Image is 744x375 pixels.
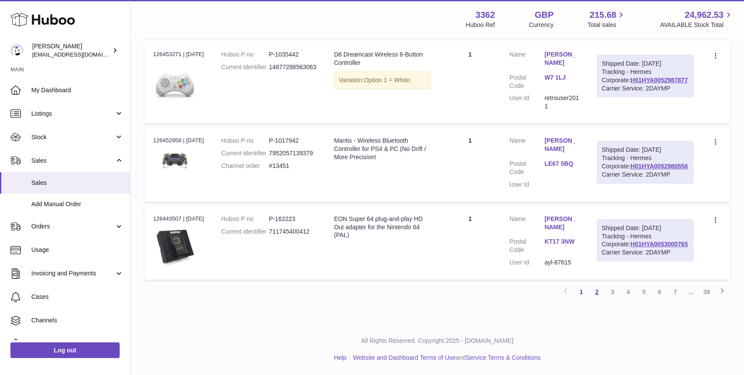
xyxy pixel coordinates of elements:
div: 126453271 | [DATE] [153,50,204,58]
dt: Current identifier [221,149,269,157]
a: Website and Dashboard Terms of Use [353,354,456,361]
span: Orders [31,222,114,231]
dt: Channel order [221,162,269,170]
a: 2 [589,284,605,300]
img: D6-front-white-light-700x700-1.webp [153,61,197,104]
div: 126452958 | [DATE] [153,137,204,144]
a: 7 [667,284,683,300]
span: My Dashboard [31,86,124,94]
a: 1 [573,284,589,300]
span: ... [683,284,699,300]
span: Settings [31,340,124,348]
a: 4 [620,284,636,300]
span: [EMAIL_ADDRESS][DOMAIN_NAME] [32,51,128,58]
div: Tracking - Hermes Corporate: [597,219,694,262]
dt: Name [509,50,545,69]
div: Tracking - Hermes Corporate: [597,141,694,184]
dt: Huboo P no [221,50,269,59]
a: Log out [10,342,120,358]
span: Usage [31,246,124,254]
a: Service Terms & Conditions [466,354,541,361]
div: Variation: [334,71,431,89]
dt: Current identifier [221,228,269,236]
a: H01HYA0053000765 [630,241,688,248]
span: Sales [31,157,114,165]
dd: 711745400412 [269,228,317,236]
a: 39 [699,284,714,300]
a: 5 [636,284,652,300]
dd: P-1017942 [269,137,317,145]
span: Add Manual Order [31,200,124,208]
dt: Postal Code [509,74,545,90]
p: All Rights Reserved. Copyright 2025 - [DOMAIN_NAME] [137,337,737,345]
div: Carrier Service: 2DAYMP [602,84,689,93]
dt: Postal Code [509,160,545,176]
span: 24,962.53 [685,9,724,21]
img: $_57.PNG [153,147,197,174]
strong: GBP [535,9,553,21]
dd: ayl-87615 [544,258,580,267]
dt: User Id [509,258,545,267]
a: KT17 3NW [544,238,580,246]
div: [PERSON_NAME] [32,42,111,59]
dt: Huboo P no [221,215,269,223]
span: Stock [31,133,114,141]
dt: Current identifier [221,63,269,71]
dd: 7952057139379 [269,149,317,157]
dt: User Id [509,181,545,189]
span: Cases [31,293,124,301]
div: Shipped Date: [DATE] [602,146,689,154]
dd: retrouser2011 [544,94,580,110]
div: EON Super 64 plug-and-play HD Out adapter for the Nintendo 64 (PAL) [334,215,431,240]
strong: 3362 [476,9,495,21]
dd: P-162223 [269,215,317,223]
a: LE67 5BQ [544,160,580,168]
a: 6 [652,284,667,300]
div: Carrier Service: 2DAYMP [602,248,689,257]
a: W7 1LJ [544,74,580,82]
a: 215.68 Total sales [587,9,626,29]
dt: User Id [509,94,545,110]
td: 1 [439,42,501,124]
div: Shipped Date: [DATE] [602,224,689,232]
a: H01HYA0052987877 [630,77,688,84]
span: Option 1 = White; [364,77,412,84]
span: AVAILABLE Stock Total [660,21,734,29]
a: [PERSON_NAME] [544,137,580,153]
div: 126443507 | [DATE] [153,215,204,223]
dt: Name [509,137,545,155]
div: Shipped Date: [DATE] [602,60,689,68]
dt: Huboo P no [221,137,269,145]
a: 24,962.53 AVAILABLE Stock Total [660,9,734,29]
a: [PERSON_NAME] [544,215,580,231]
span: Sales [31,179,124,187]
dt: Postal Code [509,238,545,254]
td: 1 [439,206,501,280]
span: Invoicing and Payments [31,269,114,278]
dd: 14877288563063 [269,63,317,71]
a: H01HYA0052980556 [630,163,688,170]
div: Mantis - Wireless Bluetooth Controller for PS4 & PC (No Drift / More Precision! [334,137,431,161]
span: Total sales [587,21,626,29]
span: 215.68 [590,9,616,21]
img: sales@gamesconnection.co.uk [10,44,23,57]
span: Channels [31,316,124,325]
div: Currency [529,21,554,29]
span: Listings [31,110,114,118]
a: [PERSON_NAME] [544,50,580,67]
div: Huboo Ref [466,21,495,29]
dd: #13451 [269,162,317,170]
li: and [350,354,540,362]
img: $_57.PNG [153,225,197,269]
div: D6 Dreamcast Wireless 6-Button Controller [334,50,431,67]
div: Carrier Service: 2DAYMP [602,171,689,179]
td: 1 [439,128,501,201]
a: 3 [605,284,620,300]
dt: Name [509,215,545,234]
a: Help [334,354,347,361]
div: Tracking - Hermes Corporate: [597,55,694,97]
dd: P-1035442 [269,50,317,59]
